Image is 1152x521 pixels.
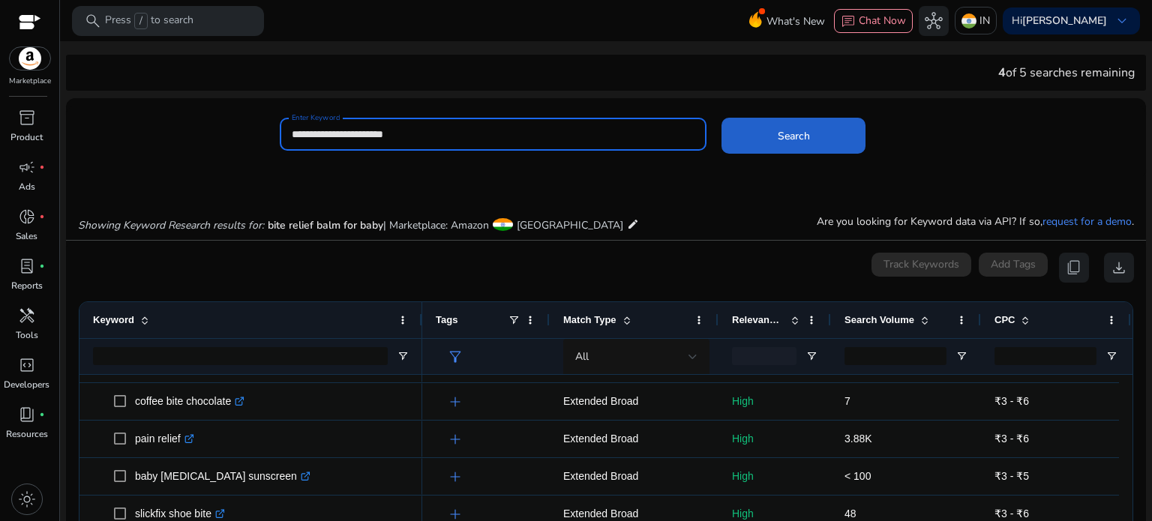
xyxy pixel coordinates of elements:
[84,12,102,30] span: search
[93,314,134,325] span: Keyword
[11,279,43,292] p: Reports
[925,12,943,30] span: hub
[994,395,1029,407] span: ₹3 - ₹6
[18,406,36,424] span: book_4
[778,128,810,144] span: Search
[18,307,36,325] span: handyman
[732,424,817,454] p: High
[732,461,817,492] p: High
[39,214,45,220] span: fiber_manual_record
[292,112,340,123] mat-label: Enter Keyword
[18,490,36,508] span: light_mode
[859,13,906,28] span: Chat Now
[1012,16,1107,26] p: Hi
[78,218,264,232] i: Showing Keyword Research results for:
[18,208,36,226] span: donut_small
[563,386,705,417] p: Extended Broad
[18,257,36,275] span: lab_profile
[1042,214,1132,229] a: request for a demo
[844,508,856,520] span: 48
[383,218,489,232] span: | Marketplace: Amazon
[994,433,1029,445] span: ₹3 - ₹6
[1105,350,1117,362] button: Open Filter Menu
[134,13,148,29] span: /
[446,348,464,366] span: filter_alt
[1104,253,1134,283] button: download
[9,76,51,87] p: Marketplace
[955,350,967,362] button: Open Filter Menu
[563,424,705,454] p: Extended Broad
[805,350,817,362] button: Open Filter Menu
[766,8,825,34] span: What's New
[563,461,705,492] p: Extended Broad
[841,14,856,29] span: chat
[961,13,976,28] img: in.svg
[446,468,464,486] span: add
[1110,259,1128,277] span: download
[721,118,865,154] button: Search
[919,6,949,36] button: hub
[998,64,1135,82] div: of 5 searches remaining
[732,386,817,417] p: High
[18,109,36,127] span: inventory_2
[994,470,1029,482] span: ₹3 - ₹5
[844,433,872,445] span: 3.88K
[19,180,35,193] p: Ads
[135,424,194,454] p: pain relief
[268,218,383,232] span: bite relief balm for baby
[10,47,50,70] img: amazon.svg
[446,393,464,411] span: add
[16,229,37,243] p: Sales
[1022,13,1107,28] b: [PERSON_NAME]
[844,314,914,325] span: Search Volume
[998,64,1006,81] span: 4
[979,7,990,34] p: IN
[732,314,784,325] span: Relevance Score
[436,314,457,325] span: Tags
[16,328,38,342] p: Tools
[39,263,45,269] span: fiber_manual_record
[6,427,48,441] p: Resources
[844,470,871,482] span: < 100
[4,378,49,391] p: Developers
[18,158,36,176] span: campaign
[517,218,623,232] span: [GEOGRAPHIC_DATA]
[135,386,244,417] p: coffee bite chocolate
[10,130,43,144] p: Product
[1113,12,1131,30] span: keyboard_arrow_down
[18,356,36,374] span: code_blocks
[817,214,1134,229] p: Are you looking for Keyword data via API? If so, .
[563,314,616,325] span: Match Type
[627,215,639,233] mat-icon: edit
[575,349,589,364] span: All
[994,347,1096,365] input: CPC Filter Input
[834,9,913,33] button: chatChat Now
[39,164,45,170] span: fiber_manual_record
[135,461,310,492] p: baby [MEDICAL_DATA] sunscreen
[397,350,409,362] button: Open Filter Menu
[994,508,1029,520] span: ₹3 - ₹6
[446,430,464,448] span: add
[994,314,1015,325] span: CPC
[844,395,850,407] span: 7
[39,412,45,418] span: fiber_manual_record
[93,347,388,365] input: Keyword Filter Input
[844,347,946,365] input: Search Volume Filter Input
[105,13,193,29] p: Press to search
